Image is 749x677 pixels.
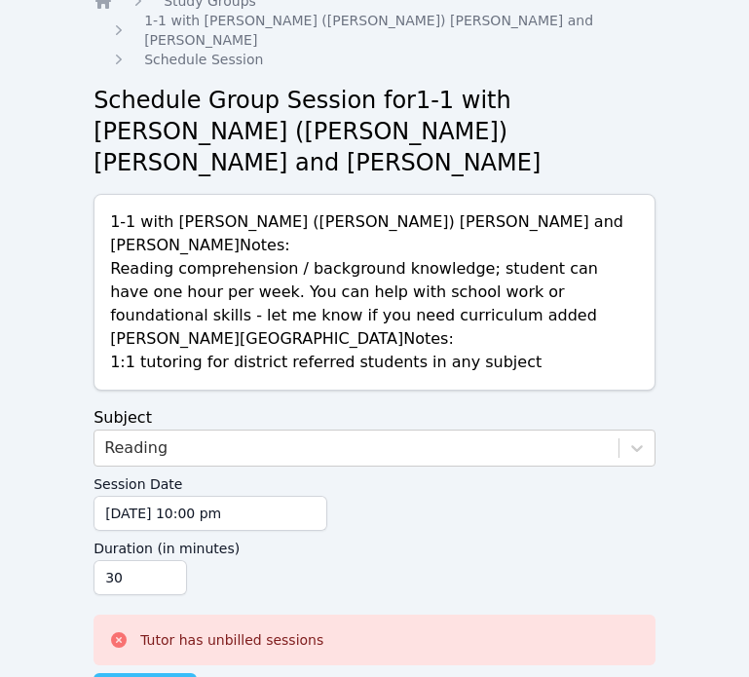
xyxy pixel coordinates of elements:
[110,351,639,374] p: 1:1 tutoring for district referred students in any subject
[110,212,623,254] span: 1-1 with [PERSON_NAME] ([PERSON_NAME]) [PERSON_NAME] and [PERSON_NAME] Notes:
[144,13,593,48] span: 1-1 with [PERSON_NAME] ([PERSON_NAME]) [PERSON_NAME] and [PERSON_NAME]
[144,50,263,69] a: Schedule Session
[140,632,323,648] span: Tutor has unbilled sessions
[94,408,152,427] label: Subject
[94,531,655,560] label: Duration (in minutes)
[110,329,454,348] span: [PERSON_NAME][GEOGRAPHIC_DATA] Notes:
[110,257,639,327] p: Reading comprehension / background knowledge; student can have one hour per week. You can help wi...
[144,52,263,67] span: Schedule Session
[94,85,655,178] h2: Schedule Group Session for 1-1 with [PERSON_NAME] ([PERSON_NAME]) [PERSON_NAME] and [PERSON_NAME]
[94,467,327,496] label: Session Date
[104,436,168,460] div: Reading
[144,11,655,50] a: 1-1 with [PERSON_NAME] ([PERSON_NAME]) [PERSON_NAME] and [PERSON_NAME]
